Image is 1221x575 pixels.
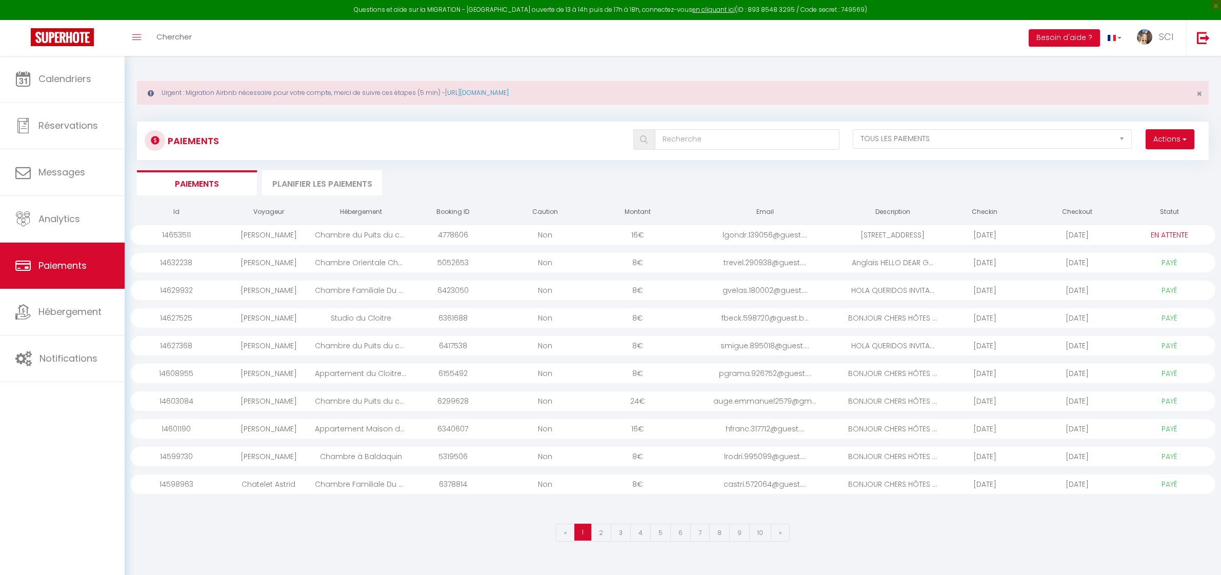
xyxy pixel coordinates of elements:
div: Chambre du Puits du couvent [315,225,407,245]
img: ... [1137,29,1152,45]
span: € [637,341,643,351]
a: [URL][DOMAIN_NAME] [445,88,509,97]
div: 6299628 [407,391,499,411]
div: 14627525 [130,308,223,328]
div: 5319506 [407,447,499,466]
div: 14599730 [130,447,223,466]
div: [DATE] [1031,364,1123,383]
div: 14653511 [130,225,223,245]
div: gvelas.180002@guest.... [684,281,846,300]
th: Booking ID [407,203,499,221]
div: Chambre Familiale Du Couvent [315,281,407,300]
div: BONJOUR CHERS HÔTES ... [847,474,939,494]
div: pgrama.926752@guest.... [684,364,846,383]
div: Chambre à Baldaquin [315,447,407,466]
button: Actions [1146,129,1194,150]
div: auge.emmanuel2579@gm... [684,391,846,411]
li: Planifier les paiements [262,170,382,195]
iframe: LiveChat chat widget [1178,532,1221,575]
div: Urgent : Migration Airbnb nécessaire pour votre compte, merci de suivre ces étapes (5 min) - [137,81,1209,105]
th: Checkout [1031,203,1123,221]
div: Non [499,391,591,411]
div: Non [499,253,591,272]
div: [DATE] [1031,474,1123,494]
div: [PERSON_NAME] [223,281,315,300]
div: 4778606 [407,225,499,245]
div: 24 [591,391,684,411]
a: en cliquant ici [692,5,735,14]
div: 6155492 [407,364,499,383]
span: € [638,230,644,240]
div: [DATE] [938,447,1031,466]
div: Chambre du Puits du couvent [315,391,407,411]
div: 8 [591,447,684,466]
span: € [637,479,643,489]
th: Montant [591,203,684,221]
th: Checkin [938,203,1031,221]
div: [DATE] [1031,253,1123,272]
div: Non [499,308,591,328]
div: [PERSON_NAME] [223,391,315,411]
th: Statut [1123,203,1215,221]
a: ... SCI [1129,20,1186,56]
span: € [638,424,644,434]
div: BONJOUR CHERS HÔTES ... [847,364,939,383]
span: » [779,528,782,537]
div: lrodri.995099@guest.... [684,447,846,466]
span: Chercher [156,31,192,42]
div: [PERSON_NAME] [223,253,315,272]
div: [DATE] [938,391,1031,411]
div: [PERSON_NAME] [223,225,315,245]
div: 6417538 [407,336,499,355]
div: Appartement Maison de L'Église [315,419,407,439]
button: Close [1196,89,1202,98]
div: Non [499,447,591,466]
div: BONJOUR CHERS HÔTES ... [847,308,939,328]
div: 6340607 [407,419,499,439]
div: [DATE] [1031,447,1123,466]
span: Calendriers [38,72,91,85]
div: 6423050 [407,281,499,300]
div: Non [499,474,591,494]
div: Anglais HELLO DEAR G... [847,253,939,272]
div: Appartement du Cloitre 1er [315,364,407,383]
div: BONJOUR CHERS HÔTES ... [847,447,939,466]
div: 16 [591,225,684,245]
div: [DATE] [1031,225,1123,245]
a: 1 [574,524,591,541]
div: [PERSON_NAME] [223,419,315,439]
a: 2 [591,524,611,542]
div: Non [499,336,591,355]
div: Chatelet Astrid [223,474,315,494]
div: [DATE] [1031,391,1123,411]
span: Messages [38,166,85,179]
div: 8 [591,474,684,494]
a: 4 [630,524,651,542]
div: [DATE] [1031,336,1123,355]
a: 5 [650,524,671,542]
li: Paiements [137,170,257,195]
span: Analytics [38,212,80,225]
div: 16 [591,419,684,439]
div: [DATE] [938,364,1031,383]
div: hfranc.317712@guest.... [684,419,846,439]
div: [DATE] [1031,308,1123,328]
div: 14629932 [130,281,223,300]
span: € [637,285,643,295]
div: trevel.290938@guest.... [684,253,846,272]
div: castri.572064@guest.... [684,474,846,494]
span: Notifications [39,352,97,365]
div: BONJOUR CHERS HÔTES ... [847,391,939,411]
a: Next [771,524,790,542]
div: 6378814 [407,474,499,494]
div: [DATE] [1031,281,1123,300]
a: 3 [611,524,631,542]
div: [PERSON_NAME] [223,447,315,466]
th: Hébergement [315,203,407,221]
div: [DATE] [938,225,1031,245]
div: [DATE] [1031,419,1123,439]
span: € [639,396,645,406]
span: Réservations [38,119,98,132]
input: Recherche [655,129,839,150]
span: Paiements [38,259,87,272]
